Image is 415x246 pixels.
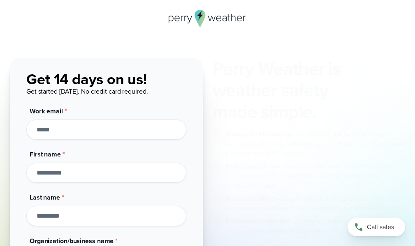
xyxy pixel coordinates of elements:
span: Last name [30,193,60,202]
span: Get started [DATE]. No credit card required. [26,87,148,96]
span: First name [30,149,61,159]
span: Organization/business name [30,236,114,246]
a: Call sales [348,218,405,236]
span: Get 14 days on us! [26,68,147,90]
span: Work email [30,106,63,116]
span: Call sales [367,222,394,232]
